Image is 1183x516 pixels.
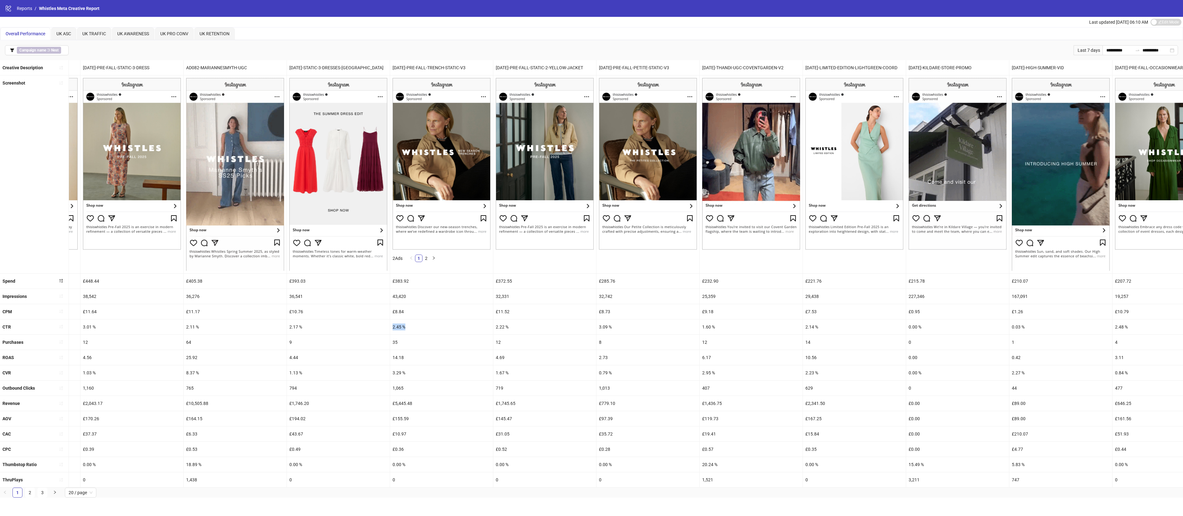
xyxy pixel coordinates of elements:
[803,411,906,426] div: £167.25
[493,335,596,350] div: 12
[287,411,390,426] div: £194.02
[596,304,699,319] div: £8.73
[184,335,287,350] div: 64
[596,426,699,441] div: £35.72
[83,78,181,250] img: Screenshot 6870965888931
[287,381,390,396] div: 794
[422,255,430,262] li: 2
[1009,289,1112,304] div: 167,091
[12,488,22,498] li: 1
[184,365,287,380] div: 8.37 %
[1009,60,1112,75] div: [DATE]-HIGH-SUMMER-VID
[390,457,493,472] div: 0.00 %
[390,396,493,411] div: £5,445.48
[906,365,1009,380] div: 0.00 %
[1009,442,1112,457] div: £4.77
[2,386,35,391] b: Outbound Clicks
[390,60,493,75] div: [DATE]-PRE-FALL-TRENCH-STATIC-V3
[700,396,803,411] div: £1,436.75
[390,319,493,334] div: 2.45 %
[80,457,183,472] div: 0.00 %
[80,472,183,487] div: 0
[596,457,699,472] div: 0.00 %
[184,442,287,457] div: £0.53
[430,255,437,262] li: Next Page
[408,255,415,262] button: left
[184,426,287,441] div: £6.33
[5,45,69,55] button: Campaign name ∋ Nest
[16,5,33,12] a: Reports
[184,304,287,319] div: £11.17
[2,279,15,284] b: Spend
[906,319,1009,334] div: 0.00 %
[59,81,63,85] span: sort-ascending
[700,289,803,304] div: 25,359
[599,78,697,250] img: Screenshot 6891909946131
[493,442,596,457] div: £0.52
[184,457,287,472] div: 18.89 %
[803,274,906,289] div: £221.76
[1009,335,1112,350] div: 1
[2,447,11,452] b: CPC
[906,457,1009,472] div: 15.49 %
[59,432,63,436] span: sort-ascending
[700,274,803,289] div: £232.90
[59,279,63,283] span: sort-descending
[1009,319,1112,334] div: 0.03 %
[25,488,35,498] li: 2
[80,381,183,396] div: 1,160
[596,381,699,396] div: 1,013
[700,457,803,472] div: 20.24 %
[59,478,63,482] span: sort-ascending
[493,289,596,304] div: 32,331
[80,289,183,304] div: 38,542
[1009,304,1112,319] div: £1.26
[906,350,1009,365] div: 0.00
[80,274,183,289] div: £448.44
[2,462,37,467] b: Thumbstop Ratio
[906,442,1009,457] div: £0.00
[82,31,106,36] span: UK TRAFFIC
[287,304,390,319] div: £10.76
[803,365,906,380] div: 2.23 %
[2,416,11,421] b: AOV
[1009,381,1112,396] div: 44
[2,340,23,345] b: Purchases
[700,381,803,396] div: 407
[53,490,57,494] span: right
[2,401,20,406] b: Revenue
[2,65,43,70] b: Creative Description
[1009,274,1112,289] div: £210.07
[80,442,183,457] div: £0.39
[80,350,183,365] div: 4.56
[2,309,12,314] b: CPM
[184,274,287,289] div: £405.38
[390,472,493,487] div: 0
[287,472,390,487] div: 0
[390,426,493,441] div: £10.97
[287,289,390,304] div: 36,541
[59,340,63,344] span: sort-ascending
[65,488,96,498] div: Page Size
[803,457,906,472] div: 0.00 %
[596,335,699,350] div: 8
[408,255,415,262] li: Previous Page
[200,31,229,36] span: UK RETENTION
[803,335,906,350] div: 14
[80,335,183,350] div: 12
[803,319,906,334] div: 2.14 %
[702,78,800,250] img: Screenshot 6840541571331
[906,411,1009,426] div: £0.00
[287,335,390,350] div: 9
[3,490,7,494] span: left
[393,78,490,250] img: Screenshot 6891909945531
[390,289,493,304] div: 43,420
[69,488,93,497] span: 20 / page
[1009,365,1112,380] div: 2.27 %
[184,319,287,334] div: 2.11 %
[2,477,23,482] b: ThruPlays
[493,304,596,319] div: £11.52
[700,365,803,380] div: 2.95 %
[186,78,284,270] img: Screenshot 6833137472931
[6,31,45,36] span: Overall Performance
